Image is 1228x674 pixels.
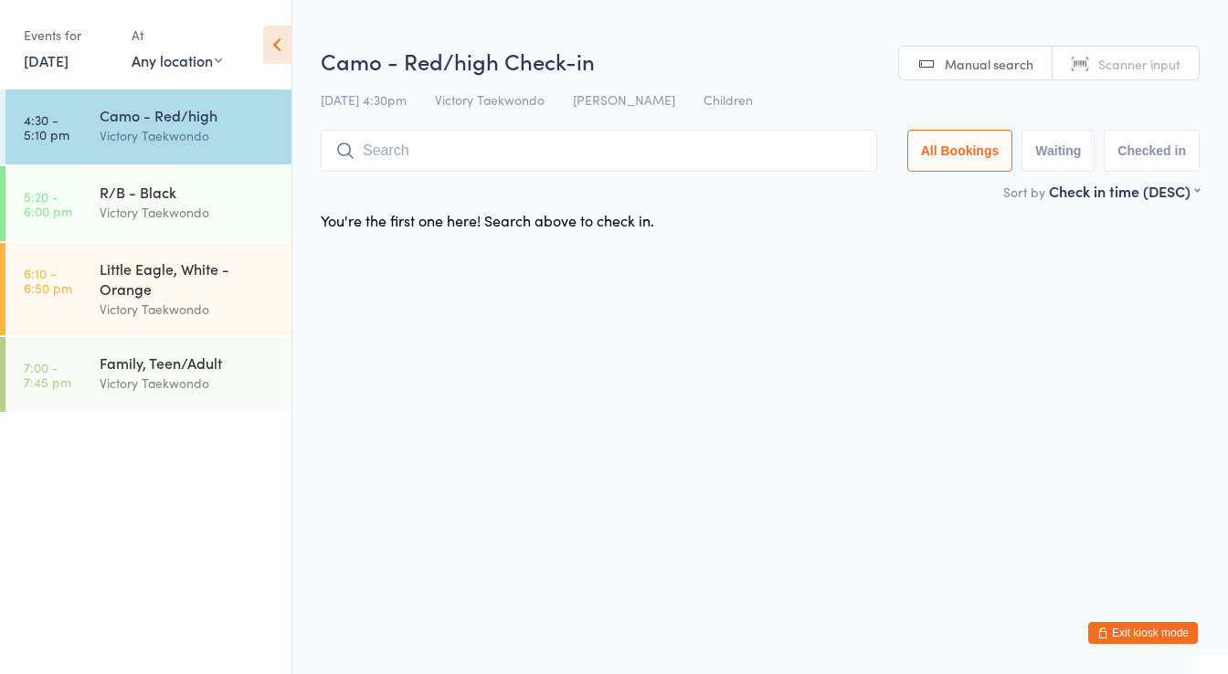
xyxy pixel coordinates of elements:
a: 6:10 -6:50 pmLittle Eagle, White - OrangeVictory Taekwondo [5,243,291,335]
div: You're the first one here! Search above to check in. [321,210,654,230]
time: 7:00 - 7:45 pm [24,360,71,389]
span: Victory Taekwondo [435,90,545,109]
span: Children [704,90,753,109]
a: 5:20 -6:00 pmR/B - BlackVictory Taekwondo [5,166,291,241]
label: Sort by [1003,183,1045,201]
div: Victory Taekwondo [100,373,276,394]
div: Family, Teen/Adult [100,353,276,373]
time: 6:10 - 6:50 pm [24,266,72,295]
span: Scanner input [1098,55,1180,73]
div: Victory Taekwondo [100,125,276,146]
time: 5:20 - 6:00 pm [24,189,72,218]
div: R/B - Black [100,182,276,202]
div: Victory Taekwondo [100,202,276,223]
span: [PERSON_NAME] [573,90,675,109]
a: 7:00 -7:45 pmFamily, Teen/AdultVictory Taekwondo [5,337,291,412]
h2: Camo - Red/high Check-in [321,46,1200,76]
div: Little Eagle, White - Orange [100,258,276,299]
span: Manual search [945,55,1033,73]
div: Camo - Red/high [100,105,276,125]
button: All Bookings [907,130,1013,172]
button: Checked in [1104,130,1200,172]
div: Any location [132,50,222,70]
button: Exit kiosk mode [1088,622,1198,644]
a: 4:30 -5:10 pmCamo - Red/highVictory Taekwondo [5,90,291,164]
time: 4:30 - 5:10 pm [24,112,69,142]
div: At [132,20,222,50]
div: Events for [24,20,113,50]
input: Search [321,130,877,172]
button: Waiting [1022,130,1095,172]
span: [DATE] 4:30pm [321,90,407,109]
a: [DATE] [24,50,69,70]
div: Check in time (DESC) [1049,181,1200,201]
div: Victory Taekwondo [100,299,276,320]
